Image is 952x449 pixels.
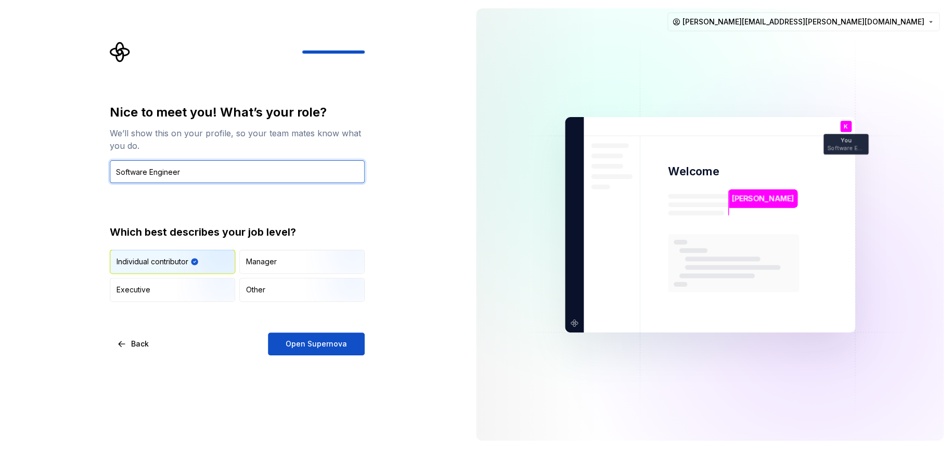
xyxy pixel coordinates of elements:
[110,332,158,355] button: Back
[110,104,365,121] div: Nice to meet you! What’s your role?
[286,339,347,349] span: Open Supernova
[246,285,265,295] div: Other
[131,339,149,349] span: Back
[683,17,924,27] span: [PERSON_NAME][EMAIL_ADDRESS][PERSON_NAME][DOMAIN_NAME]
[110,42,131,62] svg: Supernova Logo
[841,137,851,143] p: You
[117,256,188,267] div: Individual contributor
[246,256,277,267] div: Manager
[827,145,865,151] p: Software Enginee
[110,225,365,239] div: Which best describes your job level?
[668,164,719,179] p: Welcome
[268,332,365,355] button: Open Supernova
[117,285,150,295] div: Executive
[110,160,365,183] input: Job title
[843,123,847,129] p: K
[667,12,940,31] button: [PERSON_NAME][EMAIL_ADDRESS][PERSON_NAME][DOMAIN_NAME]
[110,127,365,152] div: We’ll show this on your profile, so your team mates know what you do.
[731,193,794,204] p: [PERSON_NAME]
